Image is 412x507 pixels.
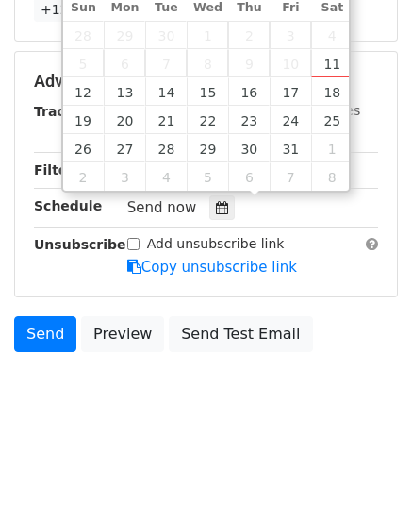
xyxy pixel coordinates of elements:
[104,106,145,134] span: October 20, 2025
[34,198,102,213] strong: Schedule
[187,21,228,49] span: October 1, 2025
[145,77,187,106] span: October 14, 2025
[311,21,353,49] span: October 4, 2025
[228,134,270,162] span: October 30, 2025
[187,162,228,191] span: November 5, 2025
[270,49,311,77] span: October 10, 2025
[187,134,228,162] span: October 29, 2025
[104,2,145,14] span: Mon
[81,316,164,352] a: Preview
[63,77,105,106] span: October 12, 2025
[104,21,145,49] span: September 29, 2025
[63,49,105,77] span: October 5, 2025
[169,316,312,352] a: Send Test Email
[34,104,97,119] strong: Tracking
[270,2,311,14] span: Fri
[311,77,353,106] span: October 18, 2025
[145,134,187,162] span: October 28, 2025
[311,49,353,77] span: October 11, 2025
[270,77,311,106] span: October 17, 2025
[104,162,145,191] span: November 3, 2025
[228,49,270,77] span: October 9, 2025
[270,162,311,191] span: November 7, 2025
[311,162,353,191] span: November 8, 2025
[270,21,311,49] span: October 3, 2025
[145,162,187,191] span: November 4, 2025
[228,2,270,14] span: Thu
[187,2,228,14] span: Wed
[228,77,270,106] span: October 16, 2025
[311,106,353,134] span: October 25, 2025
[318,416,412,507] iframe: Chat Widget
[228,162,270,191] span: November 6, 2025
[14,316,76,352] a: Send
[63,162,105,191] span: November 2, 2025
[34,71,378,92] h5: Advanced
[63,134,105,162] span: October 26, 2025
[187,77,228,106] span: October 15, 2025
[104,134,145,162] span: October 27, 2025
[311,134,353,162] span: November 1, 2025
[228,106,270,134] span: October 23, 2025
[63,106,105,134] span: October 19, 2025
[63,2,105,14] span: Sun
[145,2,187,14] span: Tue
[63,21,105,49] span: September 28, 2025
[34,237,126,252] strong: Unsubscribe
[187,49,228,77] span: October 8, 2025
[228,21,270,49] span: October 2, 2025
[127,259,297,276] a: Copy unsubscribe link
[104,49,145,77] span: October 6, 2025
[147,234,285,254] label: Add unsubscribe link
[104,77,145,106] span: October 13, 2025
[127,199,197,216] span: Send now
[145,49,187,77] span: October 7, 2025
[34,162,82,177] strong: Filters
[270,134,311,162] span: October 31, 2025
[187,106,228,134] span: October 22, 2025
[311,2,353,14] span: Sat
[145,21,187,49] span: September 30, 2025
[145,106,187,134] span: October 21, 2025
[270,106,311,134] span: October 24, 2025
